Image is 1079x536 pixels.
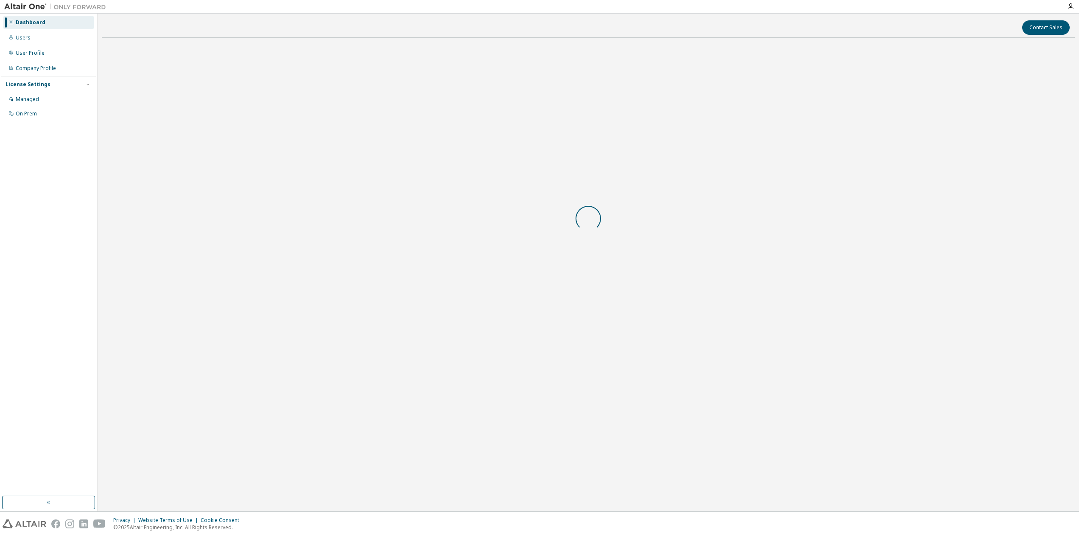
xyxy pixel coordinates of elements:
div: User Profile [16,50,45,56]
div: On Prem [16,110,37,117]
img: altair_logo.svg [3,519,46,528]
img: Altair One [4,3,110,11]
div: License Settings [6,81,50,88]
div: Cookie Consent [201,517,244,524]
div: Website Terms of Use [138,517,201,524]
button: Contact Sales [1022,20,1070,35]
img: instagram.svg [65,519,74,528]
div: Company Profile [16,65,56,72]
img: facebook.svg [51,519,60,528]
div: Users [16,34,31,41]
img: youtube.svg [93,519,106,528]
img: linkedin.svg [79,519,88,528]
div: Dashboard [16,19,45,26]
div: Privacy [113,517,138,524]
p: © 2025 Altair Engineering, Inc. All Rights Reserved. [113,524,244,531]
div: Managed [16,96,39,103]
